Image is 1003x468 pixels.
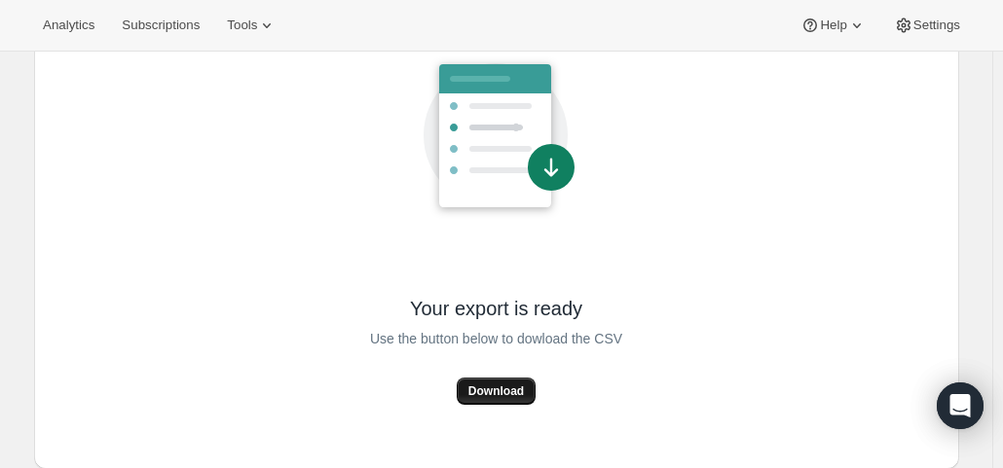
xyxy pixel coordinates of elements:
span: Settings [913,18,960,33]
span: Help [820,18,846,33]
span: Download [468,383,524,399]
span: Tools [227,18,257,33]
button: Help [789,12,877,39]
button: Analytics [31,12,106,39]
button: Download [457,378,536,405]
span: Analytics [43,18,94,33]
span: Subscriptions [122,18,200,33]
div: Open Intercom Messenger [937,382,984,429]
button: Subscriptions [110,12,211,39]
button: Settings [882,12,972,39]
span: Use the button below to dowload the CSV [370,327,622,350]
button: Tools [215,12,288,39]
span: Your export is ready [410,296,582,321]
